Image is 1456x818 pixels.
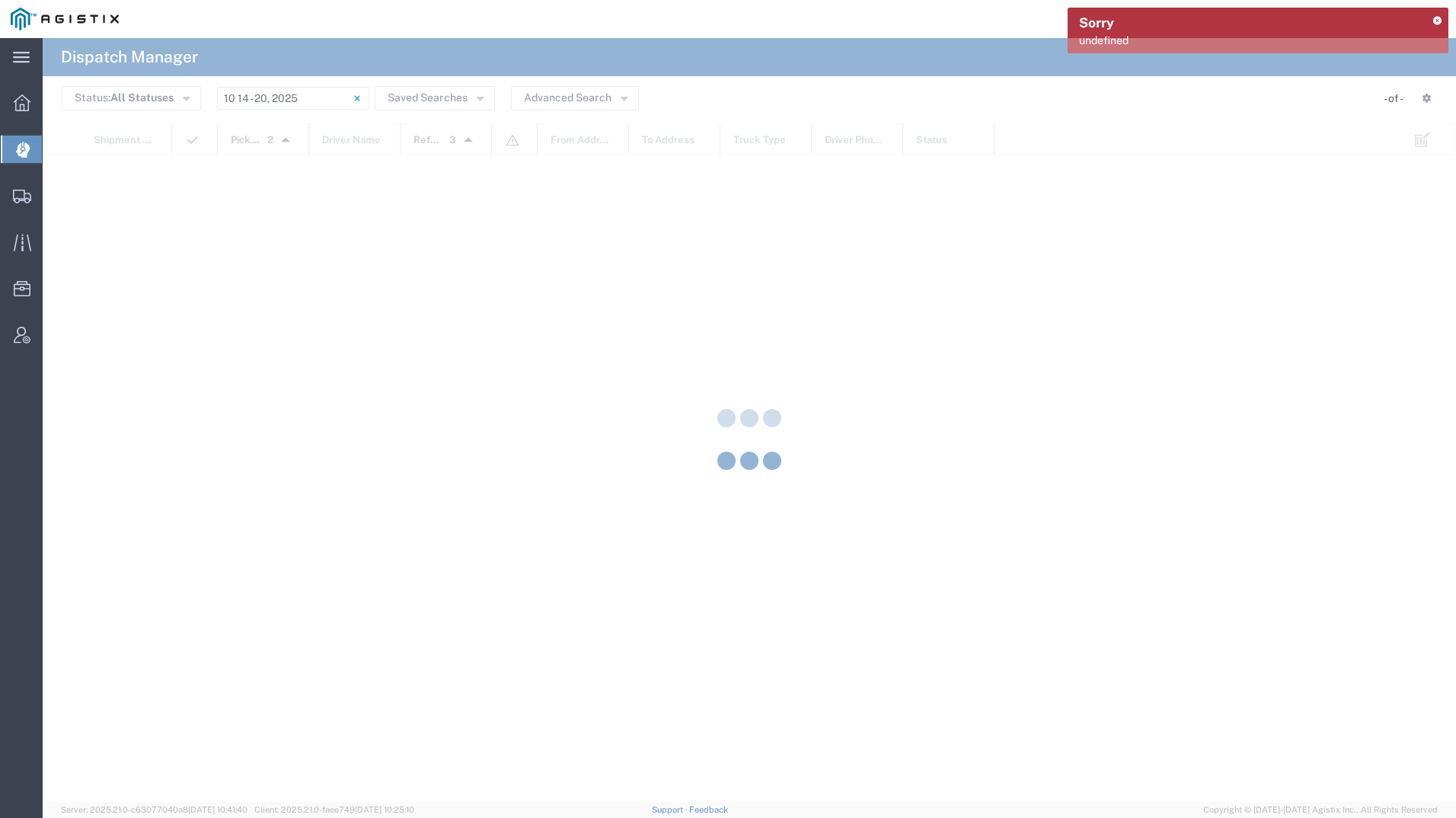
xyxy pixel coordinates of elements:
[11,8,119,30] img: logo
[689,805,728,814] a: Feedback
[254,805,414,814] span: Client: 2025.21.0-faee749
[652,805,690,814] a: Support
[61,805,247,814] span: Server: 2025.21.0-c63077040a8
[1079,14,1114,30] span: Sorry
[355,805,414,814] span: [DATE] 10:25:10
[188,805,247,814] span: [DATE] 10:41:40
[1079,34,1129,46] span: undefined
[1203,804,1438,816] span: Copyright © [DATE]-[DATE] Agistix Inc., All Rights Reserved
